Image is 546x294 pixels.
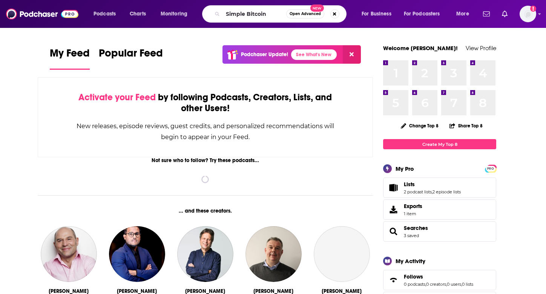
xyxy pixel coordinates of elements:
[161,9,187,19] span: Monitoring
[386,226,401,237] a: Searches
[109,226,165,282] img: Avik Chakraborty
[404,203,422,210] span: Exports
[386,204,401,215] span: Exports
[41,226,97,282] img: Vincent Moscato
[396,165,414,172] div: My Pro
[396,257,425,265] div: My Activity
[76,121,335,142] div: New releases, episode reviews, guest credits, and personalized recommendations will begin to appe...
[177,226,233,282] img: Luke Bona
[245,226,301,282] img: Gabriele Marcotti
[223,8,286,20] input: Search podcasts, credits, & more...
[404,273,423,280] span: Follows
[356,8,401,20] button: open menu
[291,49,337,60] a: See What's New
[286,9,324,18] button: Open AdvancedNew
[130,9,146,19] span: Charts
[520,6,536,22] img: User Profile
[499,8,511,20] a: Show notifications dropdown
[241,51,288,58] p: Podchaser Update!
[88,8,126,20] button: open menu
[404,181,461,188] a: Lists
[38,208,373,214] div: ... and these creators.
[383,44,458,52] a: Welcome [PERSON_NAME]!
[426,282,446,287] a: 0 creators
[486,165,495,171] a: PRO
[404,233,419,238] a: 3 saved
[314,226,370,282] a: Kay Murray
[383,139,496,149] a: Create My Top 8
[404,189,432,194] a: 2 podcast lists
[396,121,443,130] button: Change Top 8
[125,8,150,20] a: Charts
[290,12,321,16] span: Open Advanced
[383,178,496,198] span: Lists
[432,189,433,194] span: ,
[530,6,536,12] svg: Add a profile image
[383,270,496,290] span: Follows
[425,282,426,287] span: ,
[449,118,483,133] button: Share Top 8
[404,181,415,188] span: Lists
[38,157,373,164] div: Not sure who to follow? Try these podcasts...
[404,9,440,19] span: For Podcasters
[386,275,401,285] a: Follows
[404,211,422,216] span: 1 item
[94,9,116,19] span: Podcasts
[50,47,90,64] span: My Feed
[155,8,197,20] button: open menu
[447,282,461,287] a: 0 users
[310,5,324,12] span: New
[362,9,391,19] span: For Business
[76,92,335,114] div: by following Podcasts, Creators, Lists, and other Users!
[433,189,461,194] a: 2 episode lists
[209,5,354,23] div: Search podcasts, credits, & more...
[520,6,536,22] span: Logged in as nbaderrubenstein
[462,282,473,287] a: 0 lists
[386,182,401,193] a: Lists
[50,47,90,70] a: My Feed
[6,7,78,21] img: Podchaser - Follow, Share and Rate Podcasts
[99,47,163,64] span: Popular Feed
[404,282,425,287] a: 0 podcasts
[480,8,493,20] a: Show notifications dropdown
[446,282,447,287] span: ,
[404,273,473,280] a: Follows
[404,225,428,231] a: Searches
[486,166,495,171] span: PRO
[456,9,469,19] span: More
[99,47,163,70] a: Popular Feed
[383,221,496,242] span: Searches
[399,8,451,20] button: open menu
[383,199,496,220] a: Exports
[461,282,462,287] span: ,
[451,8,479,20] button: open menu
[520,6,536,22] button: Show profile menu
[466,44,496,52] a: View Profile
[78,92,156,103] span: Activate your Feed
